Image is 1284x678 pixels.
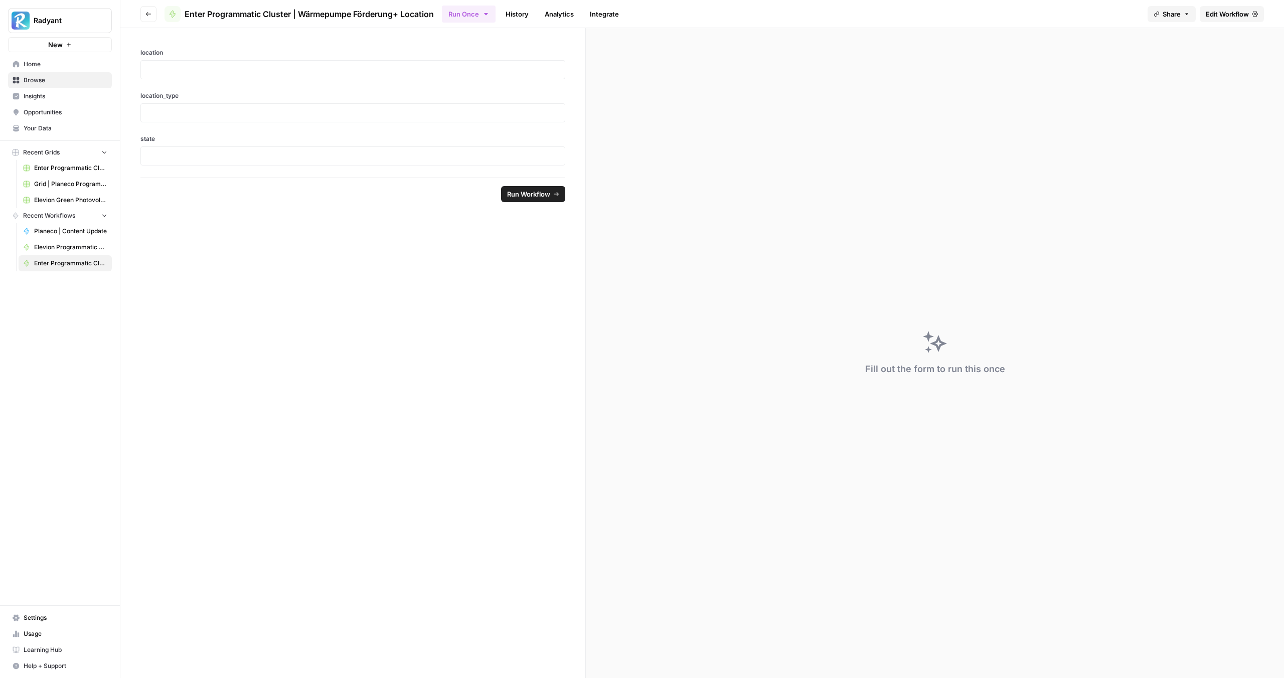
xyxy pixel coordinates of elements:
[34,196,107,205] span: Elevion Green Photovoltaik + [Gewerbe]
[19,176,112,192] a: Grid | Planeco Programmatic Cluster
[34,163,107,173] span: Enter Programmatic Cluster Wärmepumpe Förderung + Local
[24,124,107,133] span: Your Data
[24,108,107,117] span: Opportunities
[140,48,565,57] label: location
[24,613,107,622] span: Settings
[24,60,107,69] span: Home
[8,104,112,120] a: Opportunities
[19,192,112,208] a: Elevion Green Photovoltaik + [Gewerbe]
[8,88,112,104] a: Insights
[1200,6,1264,22] a: Edit Workflow
[24,76,107,85] span: Browse
[8,120,112,136] a: Your Data
[1148,6,1196,22] button: Share
[8,658,112,674] button: Help + Support
[19,255,112,271] a: Enter Programmatic Cluster | Wärmepumpe Förderung+ Location
[442,6,496,23] button: Run Once
[8,208,112,223] button: Recent Workflows
[34,180,107,189] span: Grid | Planeco Programmatic Cluster
[19,223,112,239] a: Planeco | Content Update
[23,148,60,157] span: Recent Grids
[8,642,112,658] a: Learning Hub
[19,160,112,176] a: Enter Programmatic Cluster Wärmepumpe Förderung + Local
[507,189,550,199] span: Run Workflow
[185,8,434,20] span: Enter Programmatic Cluster | Wärmepumpe Förderung+ Location
[8,8,112,33] button: Workspace: Radyant
[34,243,107,252] span: Elevion Programmatic Cluster | Photovoltaik + Gewerbe
[24,645,107,654] span: Learning Hub
[24,661,107,670] span: Help + Support
[8,145,112,160] button: Recent Grids
[24,92,107,101] span: Insights
[12,12,30,30] img: Radyant Logo
[865,362,1005,376] div: Fill out the form to run this once
[500,6,535,22] a: History
[34,16,94,26] span: Radyant
[19,239,112,255] a: Elevion Programmatic Cluster | Photovoltaik + Gewerbe
[23,211,75,220] span: Recent Workflows
[1163,9,1181,19] span: Share
[8,37,112,52] button: New
[8,610,112,626] a: Settings
[34,227,107,236] span: Planeco | Content Update
[140,91,565,100] label: location_type
[539,6,580,22] a: Analytics
[24,629,107,638] span: Usage
[48,40,63,50] span: New
[8,626,112,642] a: Usage
[8,72,112,88] a: Browse
[584,6,625,22] a: Integrate
[165,6,434,22] a: Enter Programmatic Cluster | Wärmepumpe Förderung+ Location
[140,134,565,143] label: state
[34,259,107,268] span: Enter Programmatic Cluster | Wärmepumpe Förderung+ Location
[501,186,565,202] button: Run Workflow
[1206,9,1249,19] span: Edit Workflow
[8,56,112,72] a: Home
